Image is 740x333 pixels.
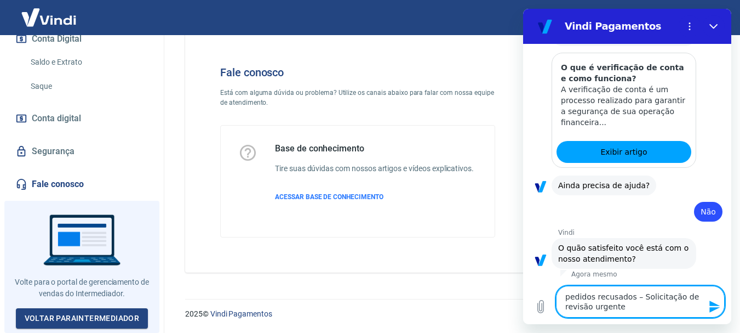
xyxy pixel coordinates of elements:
[220,88,495,108] p: Está com alguma dúvida ou problema? Utilize os canais abaixo para falar com nossa equipe de atend...
[275,143,474,154] h5: Base de conhecimento
[26,51,151,74] a: Saldo e Extrato
[16,308,148,329] a: Voltar paraIntermediador
[523,9,731,324] iframe: Janela de mensagens
[275,163,474,174] h6: Tire suas dúvidas com nossos artigos e vídeos explicativos.
[210,309,272,318] a: Vindi Pagamentos
[220,66,495,79] h4: Fale conosco
[13,27,151,51] button: Conta Digital
[13,172,151,196] a: Fale conosco
[32,111,81,126] span: Conta digital
[275,193,383,201] span: ACESSAR BASE DE CONHECIMENTO
[185,308,714,320] p: 2025 ©
[687,8,727,28] button: Sair
[275,192,474,202] a: ACESSAR BASE DE CONHECIMENTO
[13,1,84,34] img: Vindi
[26,75,151,98] a: Saque
[521,48,688,195] img: Fale conosco
[13,106,151,131] a: Conta digital
[13,139,151,163] a: Segurança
